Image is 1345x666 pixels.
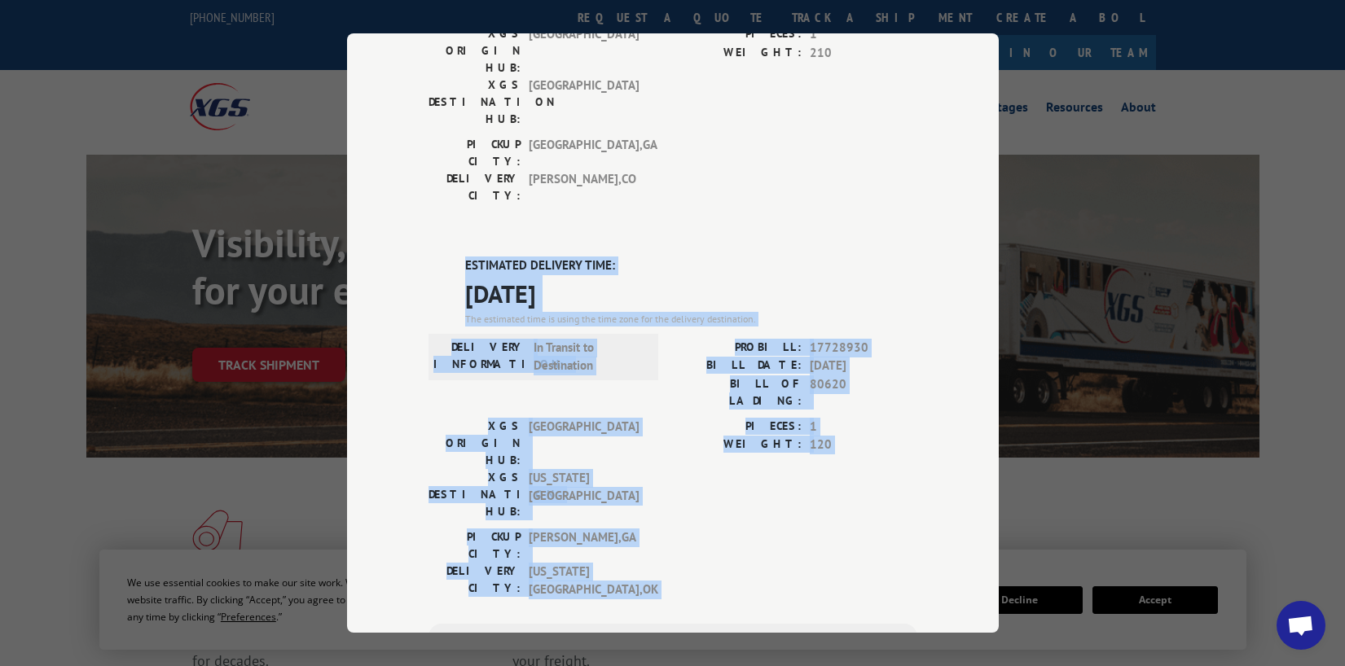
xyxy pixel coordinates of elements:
[465,256,917,275] label: ESTIMATED DELIVERY TIME:
[1277,601,1325,650] div: Open chat
[810,25,917,44] span: 1
[534,338,644,375] span: In Transit to Destination
[429,136,521,170] label: PICKUP CITY:
[673,436,802,454] label: WEIGHT:
[429,562,521,598] label: DELIVERY CITY:
[529,562,639,598] span: [US_STATE][GEOGRAPHIC_DATA] , OK
[529,468,639,519] span: [US_STATE][GEOGRAPHIC_DATA]
[673,357,802,375] label: BILL DATE:
[529,77,639,128] span: [GEOGRAPHIC_DATA]
[429,528,521,562] label: PICKUP CITY:
[673,25,802,44] label: PIECES:
[529,417,639,468] span: [GEOGRAPHIC_DATA]
[429,468,521,519] label: XGS DESTINATION HUB:
[673,417,802,436] label: PIECES:
[810,436,917,454] span: 120
[465,311,917,326] div: The estimated time is using the time zone for the delivery destination.
[465,274,917,311] span: [DATE]
[433,338,525,375] label: DELIVERY INFORMATION:
[673,375,802,409] label: BILL OF LADING:
[810,338,917,357] span: 17728930
[529,528,639,562] span: [PERSON_NAME] , GA
[429,77,521,128] label: XGS DESTINATION HUB:
[673,43,802,62] label: WEIGHT:
[429,170,521,204] label: DELIVERY CITY:
[529,170,639,204] span: [PERSON_NAME] , CO
[810,417,917,436] span: 1
[673,338,802,357] label: PROBILL:
[810,357,917,375] span: [DATE]
[810,375,917,409] span: 80620
[529,25,639,77] span: [GEOGRAPHIC_DATA]
[529,136,639,170] span: [GEOGRAPHIC_DATA] , GA
[429,25,521,77] label: XGS ORIGIN HUB:
[810,43,917,62] span: 210
[429,417,521,468] label: XGS ORIGIN HUB:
